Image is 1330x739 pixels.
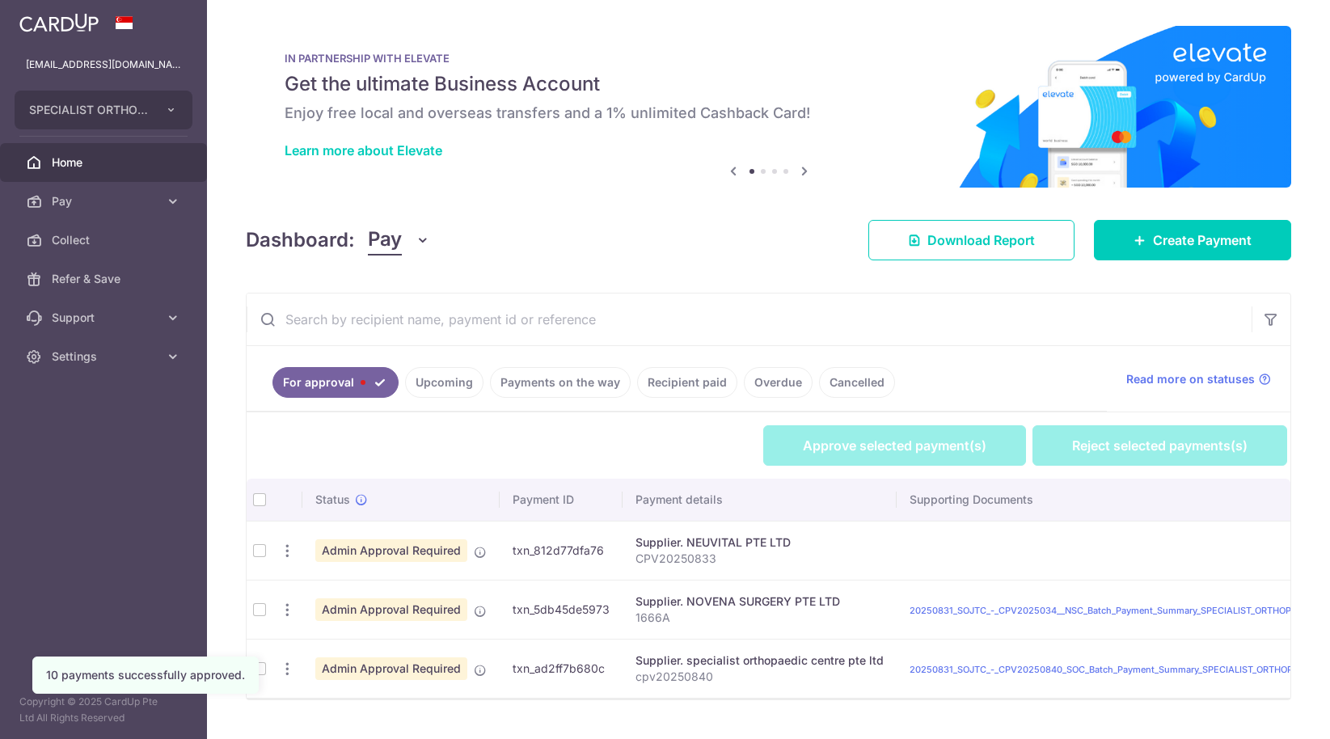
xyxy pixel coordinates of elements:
td: txn_5db45de5973 [500,580,623,639]
span: Read more on statuses [1126,371,1255,387]
span: Pay [368,225,402,255]
p: 1666A [635,610,884,626]
button: Pay [368,225,430,255]
p: CPV20250833 [635,551,884,567]
span: Create Payment [1153,230,1252,250]
h4: Dashboard: [246,226,355,255]
a: Download Report [868,220,1075,260]
div: Supplier. NEUVITAL PTE LTD [635,534,884,551]
span: Refer & Save [52,271,158,287]
p: [EMAIL_ADDRESS][DOMAIN_NAME] [26,57,181,73]
input: Search by recipient name, payment id or reference [247,293,1252,345]
span: Collect [52,232,158,248]
img: CardUp [19,13,99,32]
h6: Enjoy free local and overseas transfers and a 1% unlimited Cashback Card! [285,103,1252,123]
a: For approval [272,367,399,398]
h5: Get the ultimate Business Account [285,71,1252,97]
a: Create Payment [1094,220,1291,260]
span: Admin Approval Required [315,539,467,562]
a: Learn more about Elevate [285,142,442,158]
div: Supplier. specialist orthopaedic centre pte ltd [635,652,884,669]
span: Admin Approval Required [315,598,467,621]
p: cpv20250840 [635,669,884,685]
button: SPECIALIST ORTHOPAEDIC JOINT TRAUMA CENTRE PTE. LTD. [15,91,192,129]
span: Download Report [927,230,1035,250]
span: Support [52,310,158,326]
img: Renovation banner [246,26,1291,188]
a: Read more on statuses [1126,371,1271,387]
a: Upcoming [405,367,483,398]
a: Overdue [744,367,813,398]
th: Payment details [623,479,897,521]
div: 10 payments successfully approved. [46,667,245,683]
span: Home [52,154,158,171]
span: Status [315,492,350,508]
p: IN PARTNERSHIP WITH ELEVATE [285,52,1252,65]
td: txn_812d77dfa76 [500,521,623,580]
a: Cancelled [819,367,895,398]
a: Payments on the way [490,367,631,398]
span: SPECIALIST ORTHOPAEDIC JOINT TRAUMA CENTRE PTE. LTD. [29,102,149,118]
a: Recipient paid [637,367,737,398]
span: Settings [52,348,158,365]
span: Admin Approval Required [315,657,467,680]
div: Supplier. NOVENA SURGERY PTE LTD [635,593,884,610]
th: Payment ID [500,479,623,521]
td: txn_ad2ff7b680c [500,639,623,698]
span: Pay [52,193,158,209]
